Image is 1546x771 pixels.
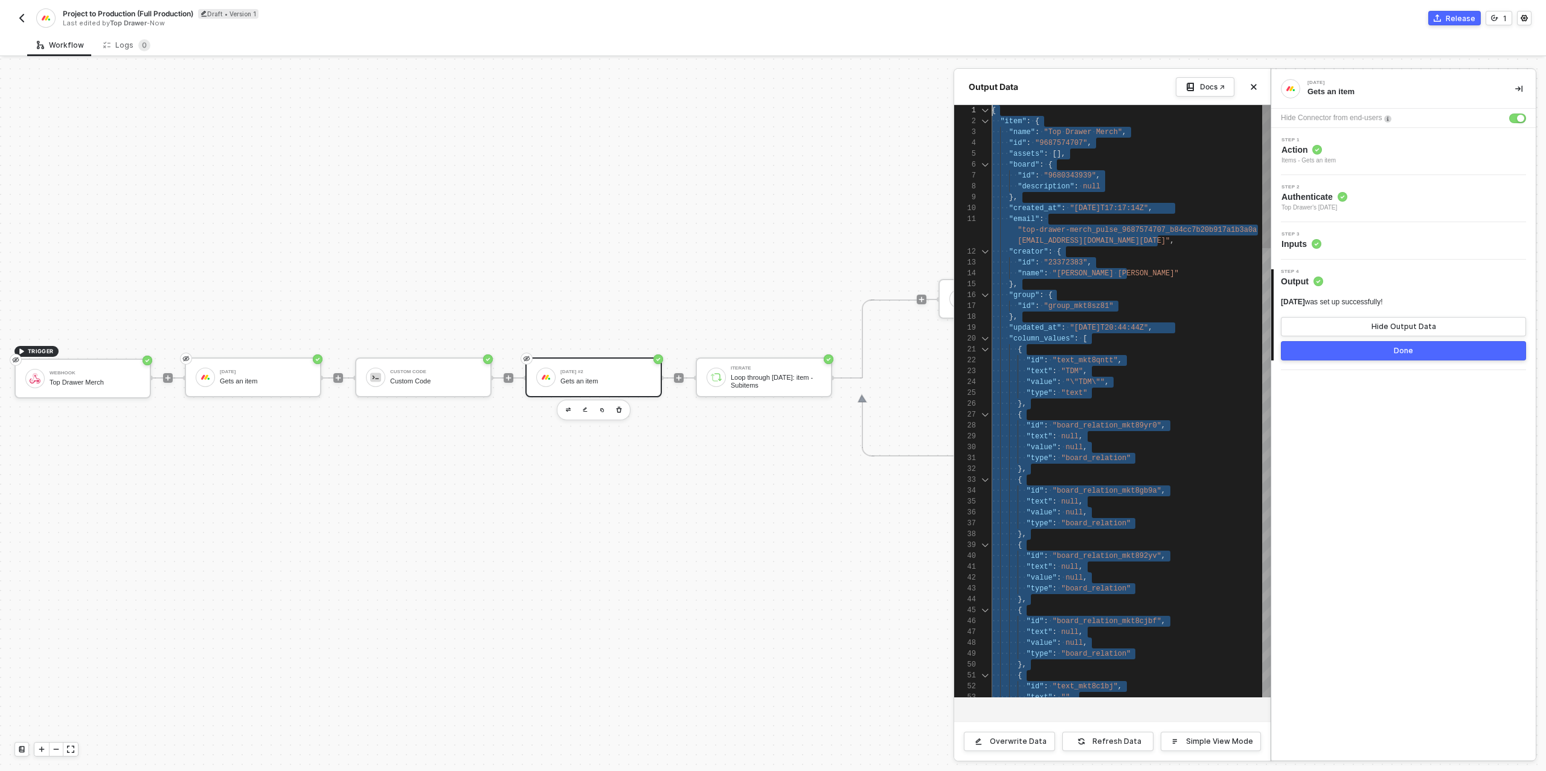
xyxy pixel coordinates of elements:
[990,737,1047,746] div: Overwrite Data
[954,464,976,475] div: 32
[1031,139,1035,147] span: ·
[954,355,976,366] div: 22
[992,193,1009,202] span: ····
[954,192,976,203] div: 9
[1000,117,1026,126] span: "item"
[1048,421,1053,430] span: ·
[1018,182,1074,191] span: "description"
[1083,334,1087,343] span: [
[1057,248,1061,256] span: {
[954,105,976,116] div: 1
[1200,82,1225,92] div: Docs ↗
[1065,324,1070,332] span: ·
[992,367,1027,376] span: ········
[1053,432,1057,441] span: :
[1057,563,1061,571] span: ·
[992,280,1009,289] span: ····
[1503,13,1507,24] div: 1
[1048,269,1053,278] span: ·
[954,496,976,507] div: 35
[1057,378,1061,386] span: :
[1018,476,1022,484] span: {
[1087,258,1091,267] span: ,
[1044,215,1048,223] span: ·
[954,170,976,181] div: 7
[992,476,1018,484] span: ······
[1281,156,1336,165] div: Items - Gets an item
[1053,367,1057,376] span: :
[992,378,1027,386] span: ········
[1486,11,1512,25] button: 1
[1018,411,1022,419] span: {
[138,39,150,51] sup: 0
[954,540,976,551] div: 39
[1074,182,1079,191] span: :
[1285,83,1296,94] img: integration-icon
[954,181,976,192] div: 8
[1281,232,1321,237] span: Step 3
[992,106,996,115] span: {
[1061,389,1087,397] span: "text"
[1271,232,1536,250] div: Step 3Inputs
[1018,345,1022,354] span: {
[954,290,976,301] div: 16
[1009,324,1061,332] span: "updated_at"
[992,345,1018,354] span: ······
[954,572,976,583] div: 42
[1053,519,1057,528] span: :
[954,322,976,333] div: 19
[1065,128,1091,136] span: Drawer
[1044,302,1113,310] span: "group_mkt8sz81"
[1048,248,1053,256] span: :
[1009,215,1039,223] span: "email"
[992,269,1018,278] span: ······
[1079,432,1083,441] span: ,
[1281,112,1382,124] div: Hide Connector from end-users
[1065,443,1083,452] span: null
[1039,215,1044,223] span: :
[1027,117,1031,126] span: :
[1044,128,1061,136] span: "Top
[1009,193,1018,202] span: },
[954,420,976,431] div: 28
[1009,139,1027,147] span: "id"
[954,409,976,420] div: 27
[992,105,992,116] textarea: Editor content;Press Alt+F1 for Accessibility Options.
[1281,185,1347,190] span: Step 2
[1048,552,1053,560] span: ·
[954,312,976,322] div: 18
[1009,291,1039,299] span: "group"
[1491,14,1498,22] span: icon-versioning
[1018,237,1170,245] span: [EMAIL_ADDRESS][DOMAIN_NAME][DATE]"
[1039,291,1044,299] span: :
[1105,378,1109,386] span: ,
[1281,275,1323,287] span: Output
[1027,508,1057,517] span: "value"
[1053,389,1057,397] span: :
[1065,574,1083,582] span: null
[1065,378,1105,386] span: "\"TDM\""
[1018,302,1035,310] span: "id"
[1053,421,1161,430] span: "board_relation_mkt89yr0"
[1246,80,1261,94] button: Close
[1027,432,1053,441] span: "text"
[17,13,27,23] img: back
[1035,258,1039,267] span: :
[1057,574,1061,582] span: :
[1061,574,1065,582] span: ·
[1161,552,1166,560] span: ,
[1018,171,1035,180] span: "id"
[1281,138,1336,142] span: Step 1
[1083,182,1100,191] span: null
[1061,454,1131,462] span: "board_relation"
[1018,400,1026,408] span: },
[954,203,976,214] div: 10
[1027,367,1053,376] span: "text"
[1148,324,1152,332] span: ,
[1307,80,1489,85] div: [DATE]
[1057,497,1061,506] span: ·
[1018,541,1022,549] span: {
[954,431,976,442] div: 29
[992,519,1027,528] span: ········
[1118,269,1179,278] span: [PERSON_NAME]"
